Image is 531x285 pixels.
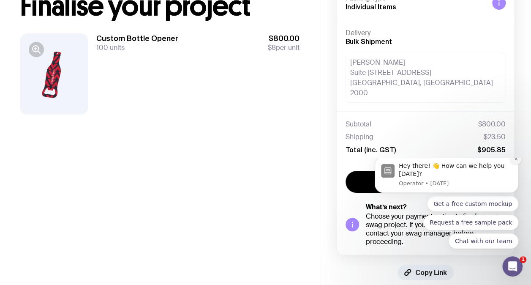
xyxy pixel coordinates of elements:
iframe: Intercom live chat [502,256,523,277]
span: Subtotal [346,120,371,129]
button: Copy Link [398,265,454,280]
span: Individual Items [346,3,396,11]
button: Quick reply: Chat with our team [87,75,156,90]
span: Bulk Shipment [346,38,392,45]
span: Total (inc. GST) [346,145,396,154]
p: Message from Operator, sent 1w ago [37,22,150,29]
iframe: Intercom notifications message [362,158,531,254]
span: $905.85 [477,145,506,154]
span: Shipping [346,133,373,141]
span: Copy Link [415,268,447,277]
span: 100 units [96,43,125,52]
div: [PERSON_NAME] Suite [STREET_ADDRESS] [GEOGRAPHIC_DATA], [GEOGRAPHIC_DATA] 2000 [346,53,506,103]
span: $23.50 [484,133,506,141]
button: Confirm [346,171,506,193]
span: $800.00 [268,33,300,44]
button: Quick reply: Get a free custom mockup [65,38,156,53]
span: 1 [520,256,526,263]
h4: Delivery [346,29,506,37]
img: Profile image for Operator [19,6,33,19]
span: $800.00 [478,120,506,129]
div: Hey there! 👋 How can we help you [DATE]? [37,4,150,20]
div: Message content [37,4,150,20]
span: $8 [268,43,276,52]
div: Quick reply options [13,38,156,90]
h3: Custom Bottle Opener [96,33,178,44]
button: Quick reply: Request a free sample pack [61,57,156,72]
span: per unit [268,44,300,52]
